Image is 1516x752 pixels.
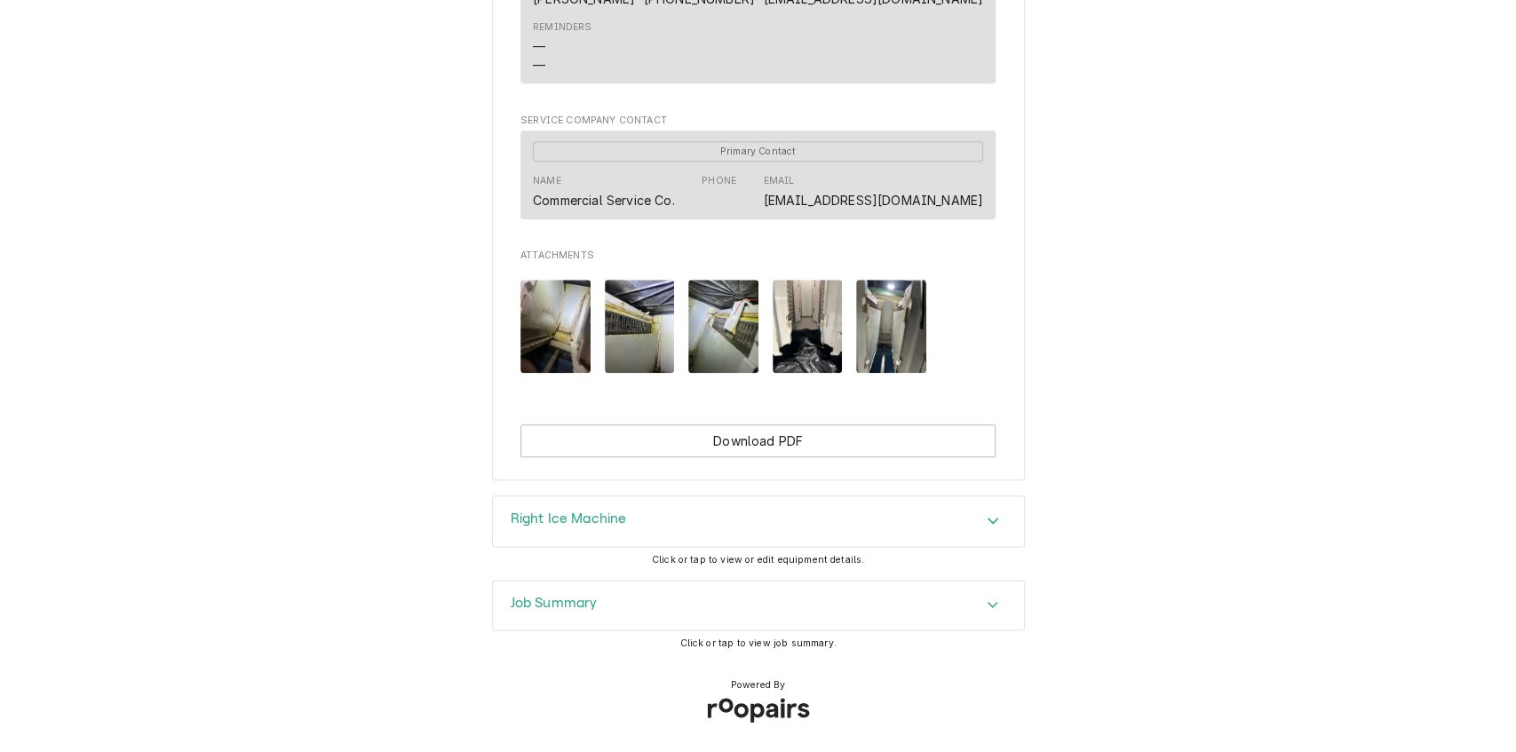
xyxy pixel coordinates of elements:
[520,266,996,388] span: Attachments
[605,280,675,373] img: VBZUkSj1TBmuYaWE3Utw
[533,174,675,210] div: Name
[856,280,926,373] img: nVN2bckDQL2gsuVmgkA4
[520,424,996,457] button: Download PDF
[520,131,996,219] div: Contact
[764,193,983,208] a: [EMAIL_ADDRESS][DOMAIN_NAME]
[493,581,1024,630] button: Accordion Details Expand Trigger
[511,595,598,612] h3: Job Summary
[511,511,627,527] h3: Right Ice Machine
[493,496,1024,546] div: Accordion Header
[533,191,675,210] div: Commercial Service Co.
[520,249,996,387] div: Attachments
[764,174,983,210] div: Email
[520,424,996,457] div: Button Group Row
[533,140,983,162] div: Primary
[493,581,1024,630] div: Accordion Header
[492,580,1025,631] div: Job Summary
[520,131,996,227] div: Service Company Contact List
[652,554,865,566] span: Click or tap to view or edit equipment details.
[702,174,736,210] div: Phone
[520,280,591,373] img: 4MB3FcmRYwo7qf6Cy7wU
[492,495,1025,547] div: Right Ice Machine
[702,174,736,188] div: Phone
[533,56,545,75] div: —
[520,424,996,457] div: Button Group
[533,20,591,75] div: Reminders
[693,684,824,737] img: Roopairs
[533,174,561,188] div: Name
[679,637,836,649] span: Click or tap to view job summary.
[773,280,843,373] img: XeE4UpWATa6vaqpHia0y
[533,141,983,162] span: Primary Contact
[493,496,1024,546] button: Accordion Details Expand Trigger
[520,114,996,128] span: Service Company Contact
[520,114,996,227] div: Service Company Contact
[533,20,591,35] div: Reminders
[520,249,996,263] span: Attachments
[533,37,545,56] div: —
[731,678,786,693] span: Powered By
[688,280,758,373] img: qxrMHbjTImwpLUHoUhmg
[764,174,795,188] div: Email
